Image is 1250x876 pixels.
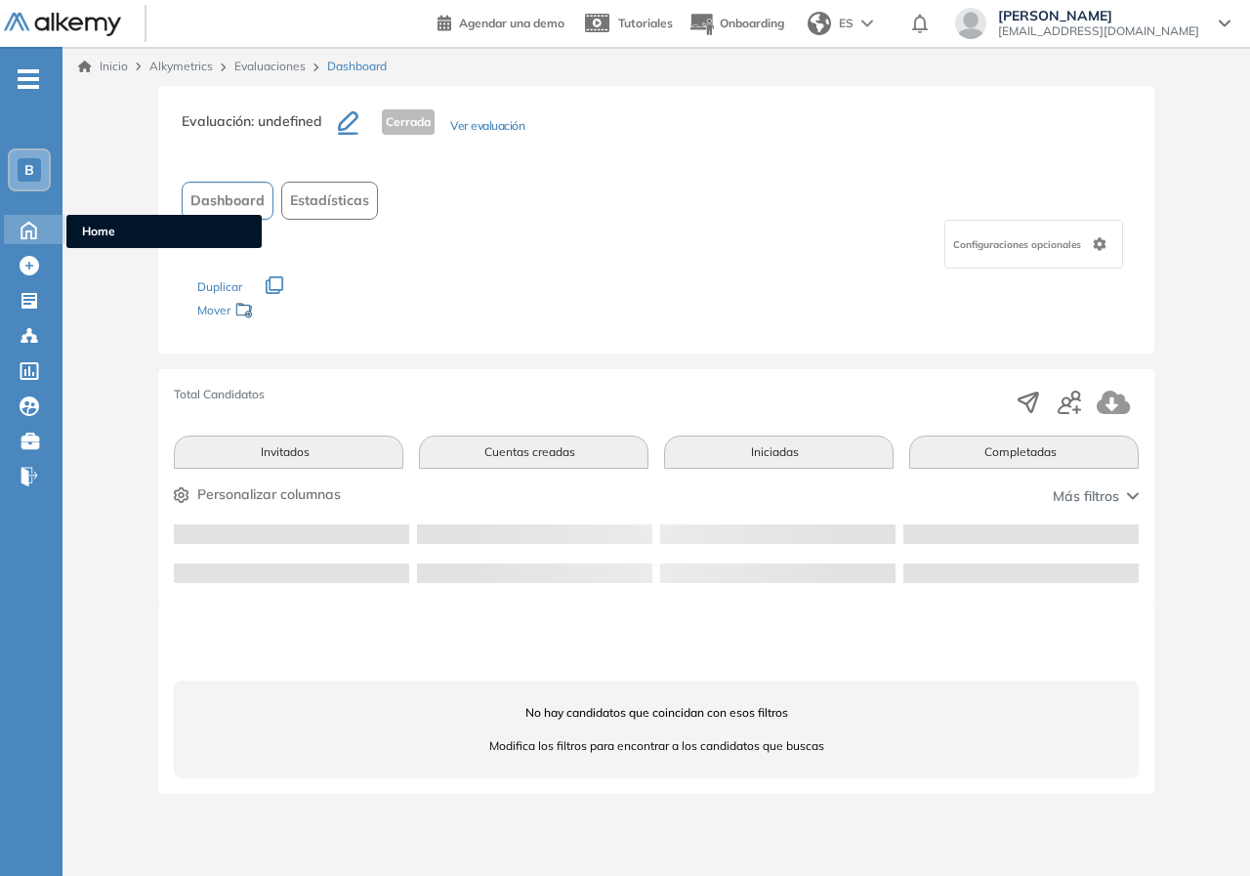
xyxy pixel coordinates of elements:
button: Onboarding [688,3,784,45]
img: world [808,12,831,35]
span: ES [839,15,854,32]
button: Invitados [174,436,403,469]
span: Alkymetrics [149,59,213,73]
div: Configuraciones opcionales [944,220,1123,269]
button: Estadísticas [281,182,378,220]
span: [PERSON_NAME] [998,8,1199,23]
span: Cerrada [382,109,435,135]
span: Tutoriales [618,16,673,30]
div: Mover [197,294,393,330]
h3: Evaluación [182,109,338,150]
i: - [18,77,39,81]
button: Iniciadas [664,436,894,469]
span: : undefined [251,112,322,130]
span: Dashboard [190,190,265,211]
a: Inicio [78,58,128,75]
button: Personalizar columnas [174,484,341,505]
button: Dashboard [182,182,273,220]
span: Estadísticas [290,190,369,211]
span: Duplicar [197,279,242,294]
span: Dashboard [327,58,387,75]
button: Ver evaluación [450,117,524,138]
span: Onboarding [720,16,784,30]
button: Cuentas creadas [419,436,648,469]
span: Más filtros [1053,486,1119,507]
span: Personalizar columnas [197,484,341,505]
span: B [24,162,34,178]
a: Evaluaciones [234,59,306,73]
img: arrow [861,20,873,27]
img: Logo [4,13,121,37]
span: Agendar una demo [459,16,564,30]
span: Total Candidatos [174,386,265,403]
span: Home [82,223,246,240]
span: Configuraciones opcionales [953,237,1085,252]
button: Más filtros [1053,486,1139,507]
span: [EMAIL_ADDRESS][DOMAIN_NAME] [998,23,1199,39]
a: Agendar una demo [437,10,564,33]
span: Modifica los filtros para encontrar a los candidatos que buscas [174,737,1139,755]
button: Completadas [909,436,1139,469]
span: No hay candidatos que coincidan con esos filtros [174,704,1139,722]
